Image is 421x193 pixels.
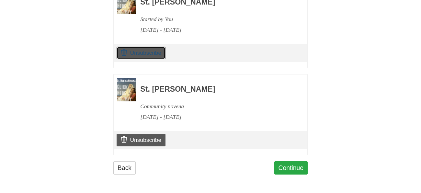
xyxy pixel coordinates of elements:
a: Back [113,161,136,175]
div: Community novena [140,101,290,112]
div: [DATE] - [DATE] [140,112,290,122]
a: Unsubscribe [117,134,165,146]
img: Novena image [117,78,136,101]
h3: St. [PERSON_NAME] [140,85,290,94]
div: Started by You [140,14,290,25]
a: Continue [274,161,308,175]
a: Unsubscribe [117,47,165,59]
div: [DATE] - [DATE] [140,25,290,35]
